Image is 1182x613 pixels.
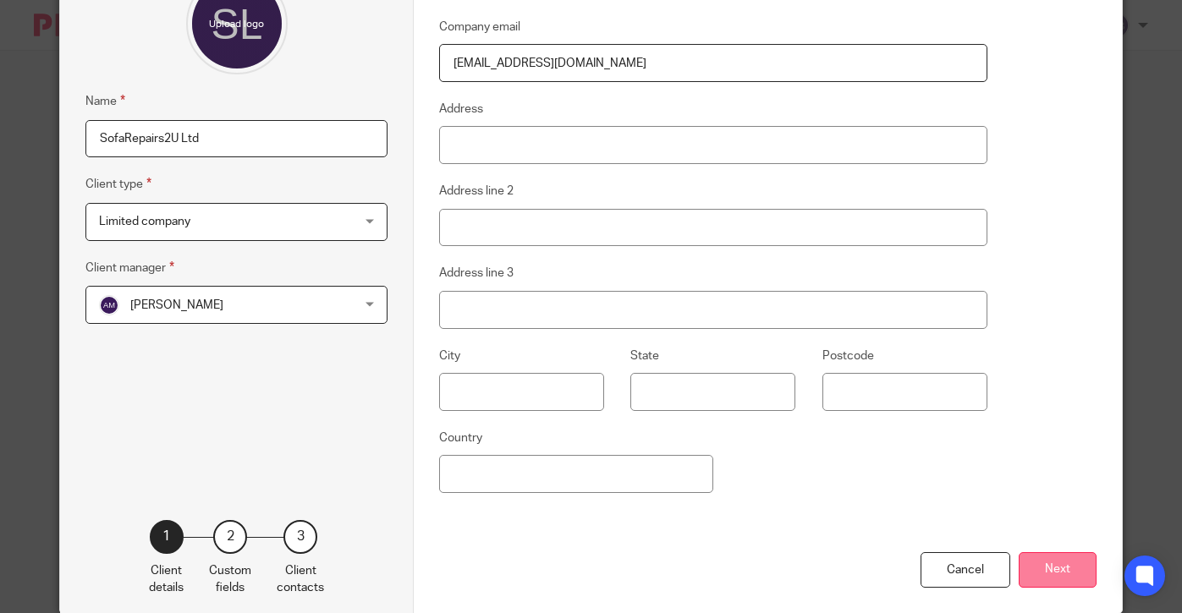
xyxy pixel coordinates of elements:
label: Address [439,101,483,118]
label: Name [85,91,125,111]
p: Custom fields [209,562,251,597]
label: Address line 2 [439,183,514,200]
label: State [630,348,659,364]
label: Country [439,430,482,446]
label: Company email [439,19,520,36]
label: Address line 3 [439,265,514,282]
button: Next [1019,552,1097,588]
span: [PERSON_NAME] [130,299,223,311]
span: Limited company [99,216,190,227]
img: svg%3E [99,295,119,315]
div: Cancel [921,552,1010,588]
label: City [439,348,460,364]
label: Client manager [85,258,174,277]
p: Client details [149,562,184,597]
label: Postcode [822,348,874,364]
div: 2 [213,520,247,554]
p: Client contacts [277,562,324,597]
div: 3 [283,520,317,554]
div: 1 [150,520,184,554]
label: Client type [85,174,151,194]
